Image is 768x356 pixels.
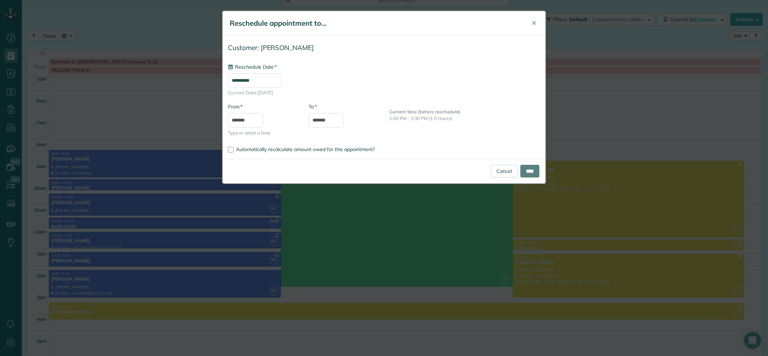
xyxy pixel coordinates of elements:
span: Current Date: [DATE] [228,89,540,96]
h5: Reschedule appointment to... [230,18,521,28]
label: To [309,103,317,110]
span: ✕ [531,19,537,27]
a: Cancel [491,165,518,177]
label: Reschedule Date [228,63,277,70]
h4: Customer: [PERSON_NAME] [228,44,540,51]
label: From [228,103,242,110]
p: 2:00 PM - 3:30 PM (1.5 Hours) [389,115,540,122]
span: Type or select a time [228,130,298,136]
b: Current time (before reschedule) [389,109,460,114]
span: Automatically recalculate amount owed for this appointment? [236,146,375,152]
